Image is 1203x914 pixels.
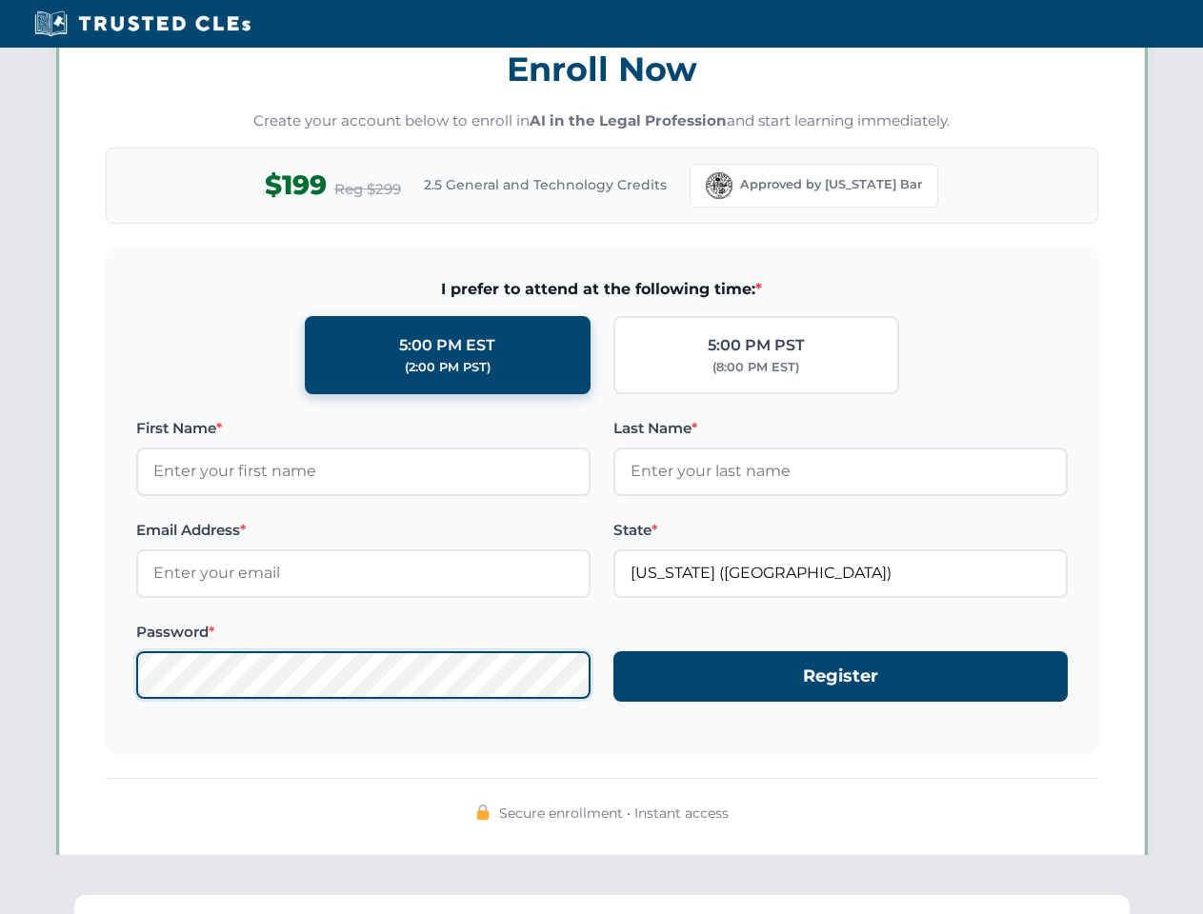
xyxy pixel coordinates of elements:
[136,277,1068,302] span: I prefer to attend at the following time:
[475,805,491,820] img: 🔒
[712,358,799,377] div: (8:00 PM EST)
[136,621,591,644] label: Password
[613,447,1068,495] input: Enter your last name
[613,519,1068,542] label: State
[530,111,727,129] strong: AI in the Legal Profession
[708,333,805,358] div: 5:00 PM PST
[334,178,401,201] span: Reg $299
[265,164,327,207] span: $199
[106,39,1098,99] h3: Enroll Now
[613,417,1068,440] label: Last Name
[740,175,922,194] span: Approved by [US_STATE] Bar
[613,549,1068,597] input: Florida (FL)
[136,549,591,597] input: Enter your email
[29,10,256,38] img: Trusted CLEs
[424,174,667,195] span: 2.5 General and Technology Credits
[136,447,591,495] input: Enter your first name
[499,803,729,824] span: Secure enrollment • Instant access
[136,519,591,542] label: Email Address
[106,110,1098,132] p: Create your account below to enroll in and start learning immediately.
[399,333,495,358] div: 5:00 PM EST
[136,417,591,440] label: First Name
[613,651,1068,702] button: Register
[706,172,732,199] img: Florida Bar
[405,358,491,377] div: (2:00 PM PST)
